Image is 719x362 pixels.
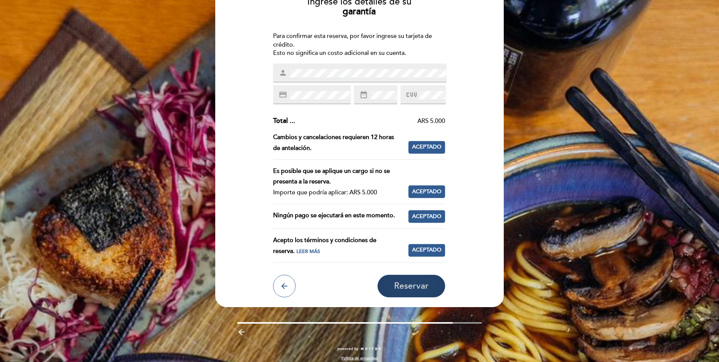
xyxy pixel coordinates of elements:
[408,244,445,257] button: Aceptado
[273,275,296,297] button: arrow_back
[273,187,403,198] div: Importe que podría aplicar: ARS 5.000
[337,346,382,351] a: powered by
[237,327,246,336] i: arrow_backward
[279,91,287,99] i: credit_card
[412,188,441,196] span: Aceptado
[341,356,378,361] a: Política de privacidad
[273,235,409,257] div: Acepto los términos y condiciones de reserva.
[337,346,358,351] span: powered by
[273,166,403,188] div: Es posible que se aplique un cargo si no se presenta a la reserva.
[394,281,429,291] span: Reservar
[408,210,445,223] button: Aceptado
[360,347,382,351] img: MEITRE
[296,248,320,254] span: Leer más
[295,117,446,126] div: ARS 5.000
[273,117,295,125] span: Total ...
[359,91,368,99] i: date_range
[273,210,409,223] div: Ningún pago se ejecutará en este momento.
[279,69,287,77] i: person
[343,6,376,17] b: garantía
[408,185,445,198] button: Aceptado
[273,32,446,58] div: Para confirmar esta reserva, por favor ingrese su tarjeta de crédito. Esto no significa un costo ...
[412,143,441,151] span: Aceptado
[412,213,441,221] span: Aceptado
[280,282,289,291] i: arrow_back
[378,275,445,297] button: Reservar
[408,141,445,154] button: Aceptado
[273,132,409,154] div: Cambios y cancelaciones requieren 12 horas de antelación.
[412,246,441,254] span: Aceptado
